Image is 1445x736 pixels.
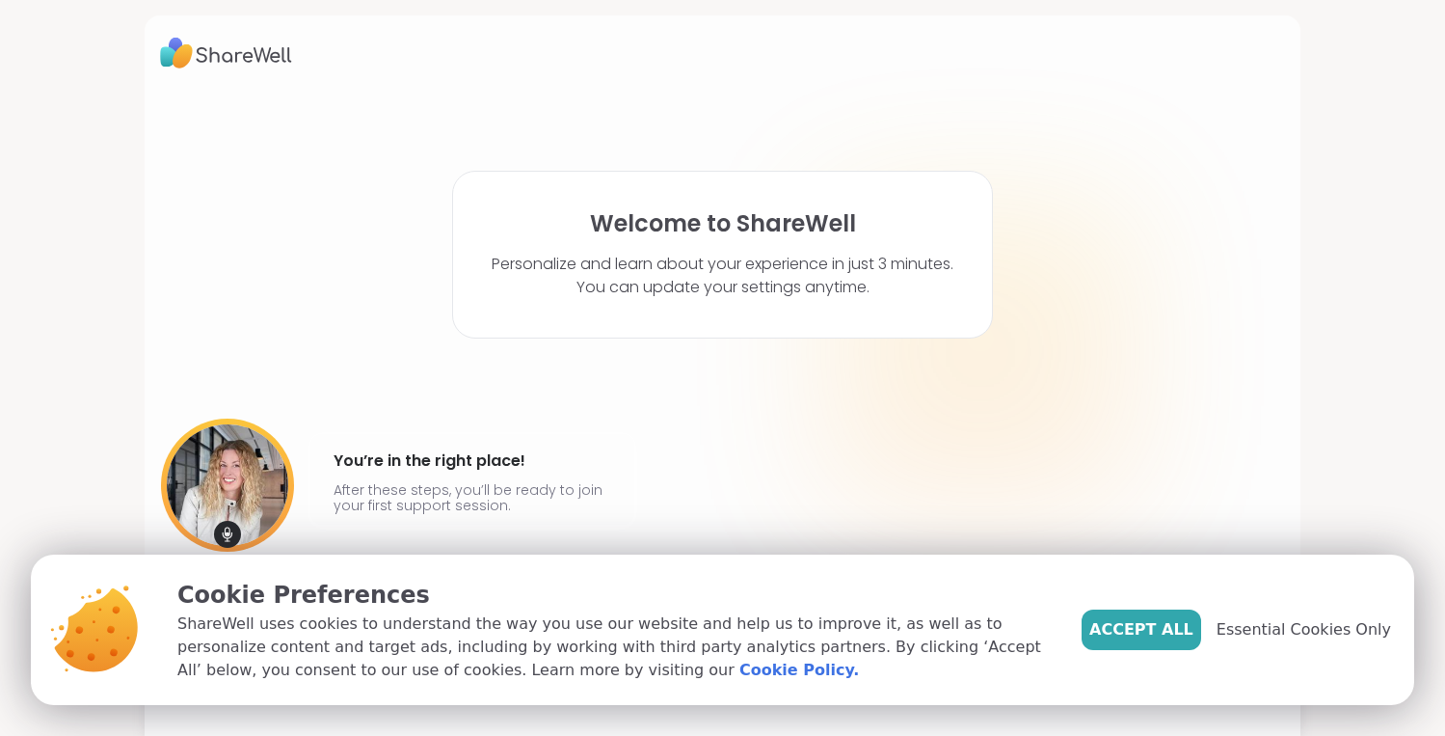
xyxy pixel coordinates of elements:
[161,419,294,552] img: User image
[177,578,1051,613] p: Cookie Preferences
[334,482,611,513] p: After these steps, you’ll be ready to join your first support session.
[1089,618,1193,641] span: Accept All
[492,253,953,299] p: Personalize and learn about your experience in just 3 minutes. You can update your settings anytime.
[177,613,1051,682] p: ShareWell uses cookies to understand the way you use our website and help us to improve it, as we...
[1082,610,1201,650] button: Accept All
[739,659,859,682] a: Cookie Policy.
[1217,618,1391,641] span: Essential Cookies Only
[590,210,856,237] h1: Welcome to ShareWell
[160,31,292,75] img: ShareWell Logo
[334,446,611,477] h4: You’re in the right place!
[214,521,241,548] img: mic icon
